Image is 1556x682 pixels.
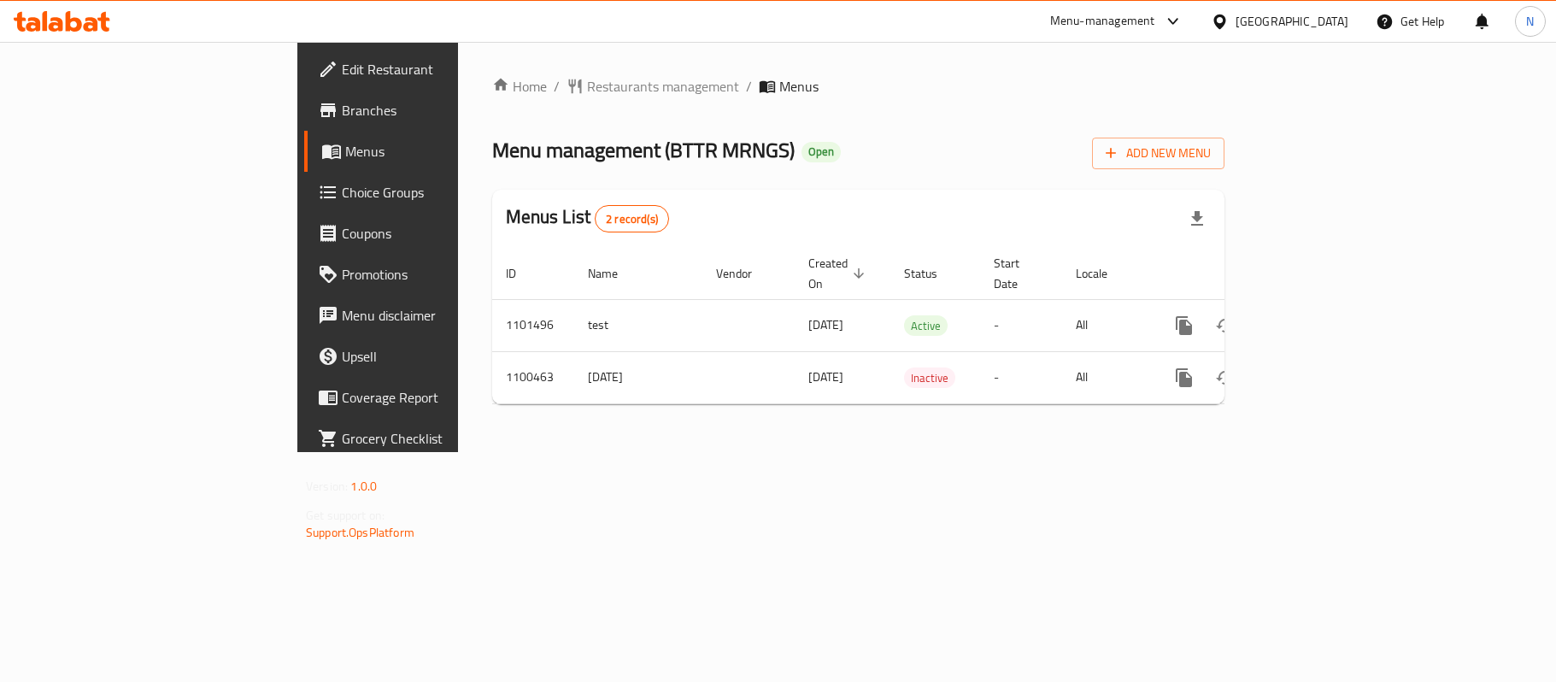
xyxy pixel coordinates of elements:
[1106,143,1211,164] span: Add New Menu
[1050,11,1155,32] div: Menu-management
[801,142,841,162] div: Open
[506,263,538,284] span: ID
[1164,357,1205,398] button: more
[904,368,955,388] span: Inactive
[306,521,414,544] a: Support.OpsPlatform
[1062,299,1150,351] td: All
[304,295,557,336] a: Menu disclaimer
[779,76,819,97] span: Menus
[342,346,543,367] span: Upsell
[492,248,1342,404] table: enhanced table
[746,76,752,97] li: /
[304,213,557,254] a: Coupons
[904,263,960,284] span: Status
[588,263,640,284] span: Name
[904,367,955,388] div: Inactive
[904,315,948,336] div: Active
[342,59,543,79] span: Edit Restaurant
[304,418,557,459] a: Grocery Checklist
[808,314,843,336] span: [DATE]
[904,316,948,336] span: Active
[1062,351,1150,403] td: All
[350,475,377,497] span: 1.0.0
[342,305,543,326] span: Menu disclaimer
[342,223,543,244] span: Coupons
[345,141,543,162] span: Menus
[808,366,843,388] span: [DATE]
[492,76,1224,97] nav: breadcrumb
[980,351,1062,403] td: -
[342,264,543,285] span: Promotions
[1164,305,1205,346] button: more
[1526,12,1534,31] span: N
[304,90,557,131] a: Branches
[304,377,557,418] a: Coverage Report
[342,387,543,408] span: Coverage Report
[1092,138,1224,169] button: Add New Menu
[1177,198,1218,239] div: Export file
[587,76,739,97] span: Restaurants management
[306,475,348,497] span: Version:
[304,172,557,213] a: Choice Groups
[801,144,841,159] span: Open
[304,254,557,295] a: Promotions
[304,336,557,377] a: Upsell
[306,504,385,526] span: Get support on:
[567,76,739,97] a: Restaurants management
[574,299,702,351] td: test
[980,299,1062,351] td: -
[342,182,543,203] span: Choice Groups
[342,100,543,121] span: Branches
[1076,263,1130,284] span: Locale
[304,49,557,90] a: Edit Restaurant
[506,204,669,232] h2: Menus List
[492,131,795,169] span: Menu management ( BTTR MRNGS )
[342,428,543,449] span: Grocery Checklist
[1236,12,1348,31] div: [GEOGRAPHIC_DATA]
[808,253,870,294] span: Created On
[1205,305,1246,346] button: Change Status
[1150,248,1342,300] th: Actions
[716,263,774,284] span: Vendor
[1205,357,1246,398] button: Change Status
[595,205,669,232] div: Total records count
[574,351,702,403] td: [DATE]
[596,211,668,227] span: 2 record(s)
[994,253,1042,294] span: Start Date
[304,131,557,172] a: Menus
